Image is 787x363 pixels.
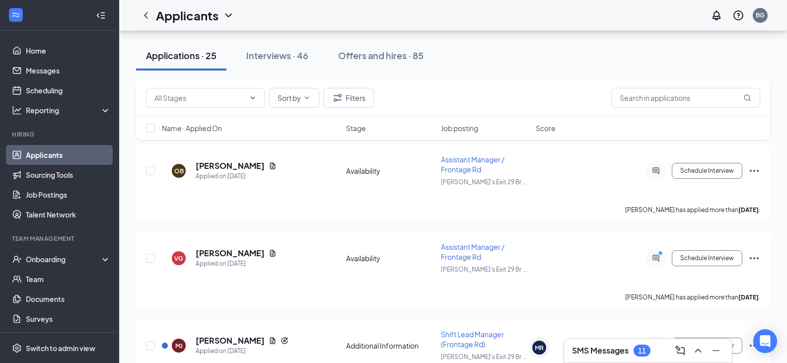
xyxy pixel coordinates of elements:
p: [PERSON_NAME] has applied more than . [625,206,760,214]
svg: MagnifyingGlass [743,94,751,102]
span: Shift Lead Manager (Frontage Rd) [441,330,504,349]
button: Minimize [708,343,724,359]
button: ComposeMessage [672,343,688,359]
b: [DATE] [738,293,759,301]
span: Score [536,123,556,133]
svg: ChevronDown [303,94,311,102]
div: Applied on [DATE] [196,346,288,356]
button: ChevronUp [690,343,706,359]
div: OB [174,167,184,175]
a: Documents [26,289,111,309]
svg: ChevronLeft [140,9,152,21]
svg: Ellipses [748,340,760,352]
h5: [PERSON_NAME] [196,335,265,346]
div: BG [756,11,765,19]
div: MR [535,344,544,352]
b: [DATE] [738,206,759,214]
svg: Settings [12,343,22,353]
svg: QuestionInfo [732,9,744,21]
svg: Ellipses [748,252,760,264]
div: Onboarding [26,254,102,264]
div: Hiring [12,130,109,139]
svg: ChevronDown [249,94,257,102]
div: Team Management [12,234,109,243]
button: Schedule Interview [672,338,742,354]
button: Schedule Interview [672,163,742,179]
input: Search in applications [611,88,760,108]
svg: UserCheck [12,254,22,264]
a: Team [26,269,111,289]
svg: Ellipses [748,165,760,177]
svg: Document [269,249,277,257]
span: Sort by [278,94,301,101]
div: 11 [638,347,646,355]
div: Switch to admin view [26,343,95,353]
span: [PERSON_NAME]'s Exit 29 Br ... [441,353,527,361]
svg: Analysis [12,105,22,115]
svg: ActiveChat [650,167,662,175]
svg: WorkstreamLogo [11,10,21,20]
button: Filter Filters [323,88,374,108]
svg: Minimize [710,345,722,357]
svg: ActiveChat [650,254,662,262]
div: Offers and hires · 85 [338,49,424,62]
a: Talent Network [26,205,111,224]
svg: Notifications [711,9,722,21]
div: Reporting [26,105,111,115]
svg: Filter [332,92,344,104]
a: Home [26,41,111,61]
div: Availability [346,166,435,176]
a: Scheduling [26,80,111,100]
span: Assistant Manager / Frontage Rd [441,155,504,174]
svg: ChevronUp [692,345,704,357]
h1: Applicants [156,7,218,24]
span: Assistant Manager / Frontage Rd [441,242,504,261]
button: Schedule Interview [672,250,742,266]
span: [PERSON_NAME]'s Exit 29 Br ... [441,266,527,273]
svg: Reapply [281,337,288,345]
a: Applicants [26,145,111,165]
svg: PrimaryDot [656,250,668,258]
div: VG [174,254,183,263]
div: Availability [346,253,435,263]
svg: ComposeMessage [674,345,686,357]
div: Open Intercom Messenger [753,329,777,353]
span: [PERSON_NAME]'s Exit 29 Br ... [441,178,527,186]
svg: ChevronDown [222,9,234,21]
div: Applications · 25 [146,49,216,62]
a: Job Postings [26,185,111,205]
p: [PERSON_NAME] has applied more than . [625,293,760,301]
span: Job posting [441,123,478,133]
h5: [PERSON_NAME] [196,248,265,259]
span: Stage [346,123,366,133]
svg: Document [269,337,277,345]
h3: SMS Messages [572,345,629,356]
div: Interviews · 46 [246,49,308,62]
button: Sort byChevronDown [269,88,319,108]
span: Name · Applied On [162,123,222,133]
div: Applied on [DATE] [196,259,277,269]
a: Messages [26,61,111,80]
div: Additional Information [346,341,435,351]
input: All Stages [154,92,245,103]
h5: [PERSON_NAME] [196,160,265,171]
svg: Document [269,162,277,170]
svg: Collapse [96,10,106,20]
div: Applied on [DATE] [196,171,277,181]
div: MJ [175,342,183,350]
a: Surveys [26,309,111,329]
a: Sourcing Tools [26,165,111,185]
